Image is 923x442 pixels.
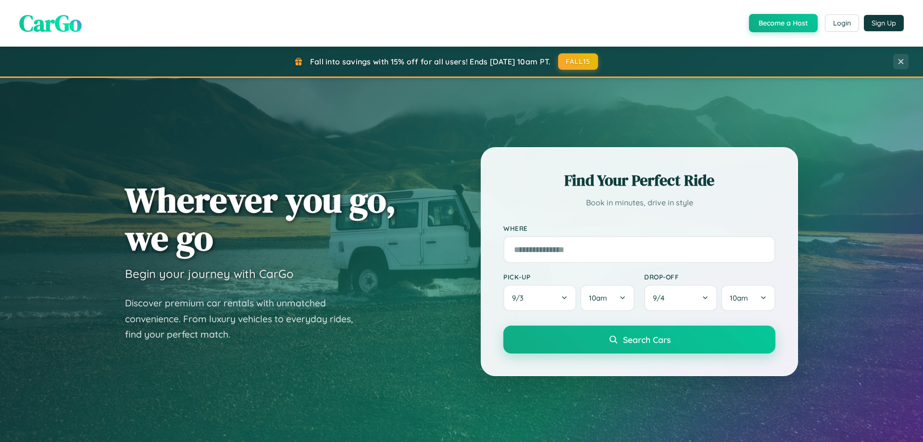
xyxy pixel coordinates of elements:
[623,334,671,345] span: Search Cars
[864,15,904,31] button: Sign Up
[558,53,599,70] button: FALL15
[503,170,775,191] h2: Find Your Perfect Ride
[125,181,396,257] h1: Wherever you go, we go
[19,7,82,39] span: CarGo
[580,285,635,311] button: 10am
[644,273,775,281] label: Drop-off
[730,293,748,303] span: 10am
[589,293,607,303] span: 10am
[644,285,717,311] button: 9/4
[125,295,365,342] p: Discover premium car rentals with unmatched convenience. From luxury vehicles to everyday rides, ...
[749,14,818,32] button: Become a Host
[825,14,859,32] button: Login
[125,266,294,281] h3: Begin your journey with CarGo
[503,285,576,311] button: 9/3
[310,57,551,66] span: Fall into savings with 15% off for all users! Ends [DATE] 10am PT.
[503,224,775,232] label: Where
[503,273,635,281] label: Pick-up
[721,285,775,311] button: 10am
[512,293,528,303] span: 9 / 3
[503,196,775,210] p: Book in minutes, drive in style
[653,293,669,303] span: 9 / 4
[503,326,775,354] button: Search Cars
